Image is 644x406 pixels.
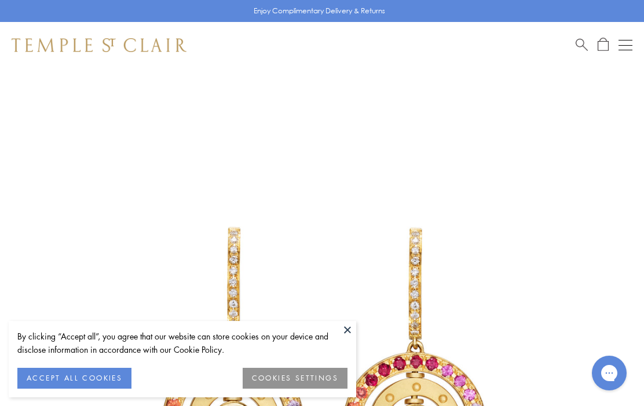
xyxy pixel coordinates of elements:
a: Search [576,38,588,52]
button: Open navigation [619,38,632,52]
button: COOKIES SETTINGS [243,368,347,389]
iframe: Gorgias live chat messenger [586,352,632,394]
p: Enjoy Complimentary Delivery & Returns [254,5,385,17]
img: Temple St. Clair [12,38,186,52]
div: By clicking “Accept all”, you agree that our website can store cookies on your device and disclos... [17,330,347,356]
button: ACCEPT ALL COOKIES [17,368,131,389]
a: Open Shopping Bag [598,38,609,52]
